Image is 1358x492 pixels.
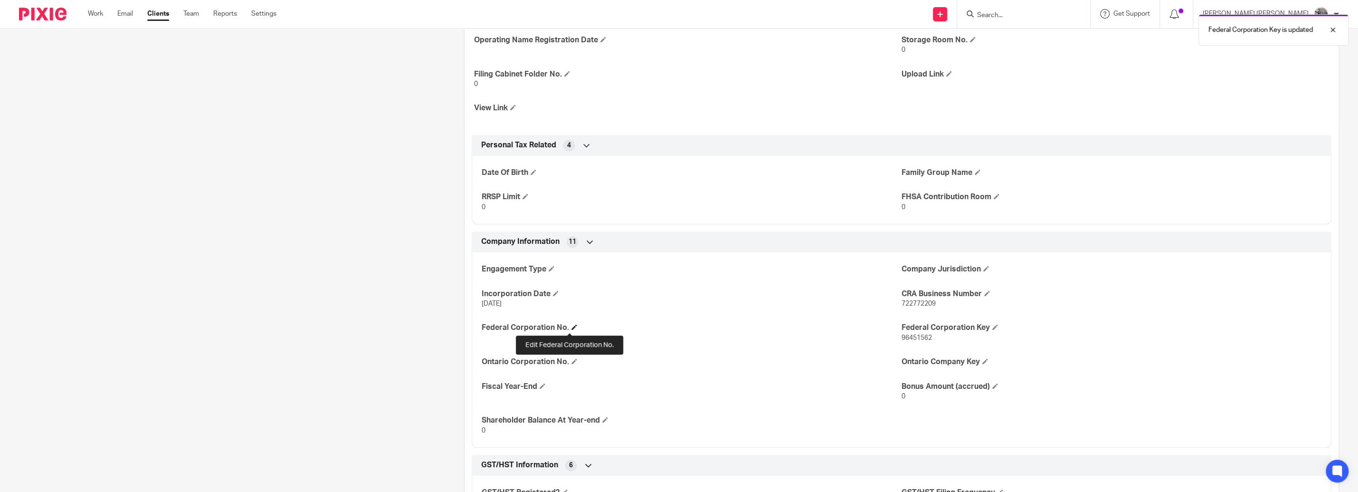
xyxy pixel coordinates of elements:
span: 0 [902,47,905,53]
span: 4 [567,141,571,150]
h4: Ontario Company Key [902,357,1321,367]
img: Pixie [19,8,66,20]
span: 0 [902,204,905,211]
h4: Date Of Birth [482,168,902,178]
h4: Upload Link [902,69,1329,79]
span: 722772209 [902,300,936,307]
span: 0 [902,393,905,400]
span: Personal Tax Related [481,140,556,150]
span: 0 [482,204,485,211]
h4: View Link [474,103,902,113]
span: 11 [569,237,576,247]
a: Team [183,9,199,19]
span: 0 [482,427,485,434]
h4: Fiscal Year-End [482,382,902,392]
h4: Shareholder Balance At Year-end [482,415,902,425]
a: Clients [147,9,169,19]
a: Work [88,9,103,19]
a: Email [117,9,133,19]
h4: Federal Corporation Key [902,323,1321,333]
a: Settings [251,9,276,19]
span: Company Information [481,237,560,247]
h4: Operating Name Registration Date [474,35,902,45]
h4: Bonus Amount (accrued) [902,382,1321,392]
a: Reports [213,9,237,19]
h4: Incorporation Date [482,289,902,299]
h4: FHSA Contribution Room [902,192,1321,202]
h4: Filing Cabinet Folder No. [474,69,902,79]
span: 96451562 [902,335,932,341]
span: 6 [569,461,573,470]
h4: RRSP Limit [482,192,902,202]
h4: Company Jurisdiction [902,264,1321,274]
span: GST/HST Information [481,460,558,470]
h4: CRA Business Number [902,289,1321,299]
span: 0 [474,81,478,87]
img: 20160912_191538.jpg [1313,7,1329,22]
span: [DATE] [482,300,502,307]
p: Federal Corporation Key is updated [1208,25,1313,35]
h4: Engagement Type [482,264,902,274]
h4: Family Group Name [902,168,1321,178]
h4: Ontario Corporation No. [482,357,902,367]
h4: Federal Corporation No. [482,323,902,333]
